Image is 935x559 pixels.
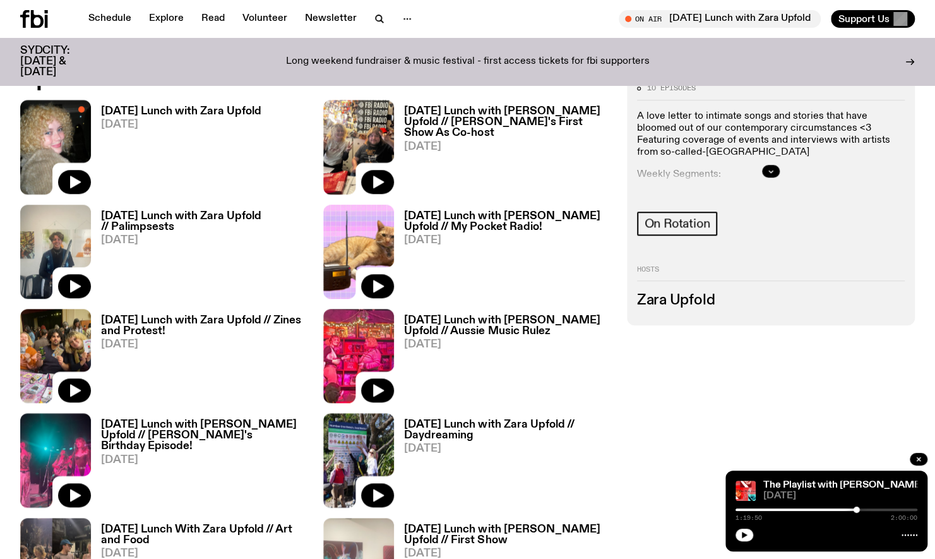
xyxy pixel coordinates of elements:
h3: [DATE] Lunch with Zara Upfold // Zines and Protest! [101,315,308,337]
img: Tash Brobyn at their exhibition, Palimpsests at Goodspace Gallery [20,205,91,299]
p: Long weekend fundraiser & music festival - first access tickets for fbi supporters [286,56,650,68]
img: Zara and friends at the Number One Beach [323,413,394,507]
span: Support Us [838,13,890,25]
img: Colour Trove at Marrickville Bowling Club [20,413,91,507]
span: 1:19:50 [735,515,762,521]
button: Support Us [831,10,915,28]
a: [DATE] Lunch with [PERSON_NAME] Upfold // My Pocket Radio![DATE] [394,211,611,299]
span: On Rotation [645,217,710,231]
span: [DATE] [101,548,308,559]
a: Volunteer [235,10,295,28]
a: [DATE] Lunch with Zara Upfold // Daydreaming[DATE] [394,419,611,507]
span: [DATE] [404,443,611,454]
h3: [DATE] Lunch with [PERSON_NAME] Upfold // First Show [404,524,611,546]
h3: [DATE] Lunch with Zara Upfold // Palimpsests [101,211,308,232]
a: [DATE] Lunch with [PERSON_NAME] Upfold // [PERSON_NAME]'s Birthday Episode![DATE] [91,419,308,507]
img: Otherworlds Zine Fair [20,309,91,403]
span: [DATE] [763,491,917,501]
img: Zara and her sister dancing at Crowbar [323,309,394,403]
span: 2:00:00 [891,515,917,521]
p: A love letter to intimate songs and stories that have bloomed out of our contemporary circumstanc... [637,111,905,159]
h3: SYDCITY: [DATE] & [DATE] [20,45,101,78]
button: On Air[DATE] Lunch with Zara Upfold [619,10,821,28]
span: [DATE] [404,548,611,559]
a: [DATE] Lunch with Zara Upfold[DATE] [91,106,261,194]
h3: [DATE] Lunch with [PERSON_NAME] Upfold // My Pocket Radio! [404,211,611,232]
a: Explore [141,10,191,28]
h3: [DATE] Lunch with Zara Upfold // Daydreaming [404,419,611,441]
span: 10 episodes [647,85,696,92]
span: [DATE] [101,119,261,130]
h2: Hosts [637,266,905,281]
h3: [DATE] Lunch with Zara Upfold [101,106,261,117]
img: Adam and Zara Presenting Together :) [323,100,394,194]
a: Newsletter [297,10,364,28]
span: [DATE] [404,141,611,152]
a: [DATE] Lunch with Zara Upfold // Palimpsests[DATE] [91,211,308,299]
h2: Episodes [20,67,612,90]
h3: [DATE] Lunch with [PERSON_NAME] Upfold // [PERSON_NAME]'s First Show As Co-host [404,106,611,138]
span: [DATE] [404,339,611,350]
h3: [DATE] Lunch with [PERSON_NAME] Upfold // Aussie Music Rulez [404,315,611,337]
a: Schedule [81,10,139,28]
img: A digital camera photo of Zara looking to her right at the camera, smiling. She is wearing a ligh... [20,100,91,194]
h3: Zara Upfold [637,294,905,308]
img: The cover image for this episode of The Playlist, featuring the title of the show as well as the ... [735,481,756,501]
a: [DATE] Lunch with [PERSON_NAME] Upfold // [PERSON_NAME]'s First Show As Co-host[DATE] [394,106,611,194]
a: Read [194,10,232,28]
h3: [DATE] Lunch with [PERSON_NAME] Upfold // [PERSON_NAME]'s Birthday Episode! [101,419,308,452]
span: [DATE] [101,455,308,466]
a: [DATE] Lunch with [PERSON_NAME] Upfold // Aussie Music Rulez[DATE] [394,315,611,403]
h3: [DATE] Lunch With Zara Upfold // Art and Food [101,524,308,546]
span: [DATE] [404,235,611,246]
a: [DATE] Lunch with Zara Upfold // Zines and Protest![DATE] [91,315,308,403]
span: [DATE] [101,339,308,350]
a: On Rotation [637,212,718,236]
span: [DATE] [101,235,308,246]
